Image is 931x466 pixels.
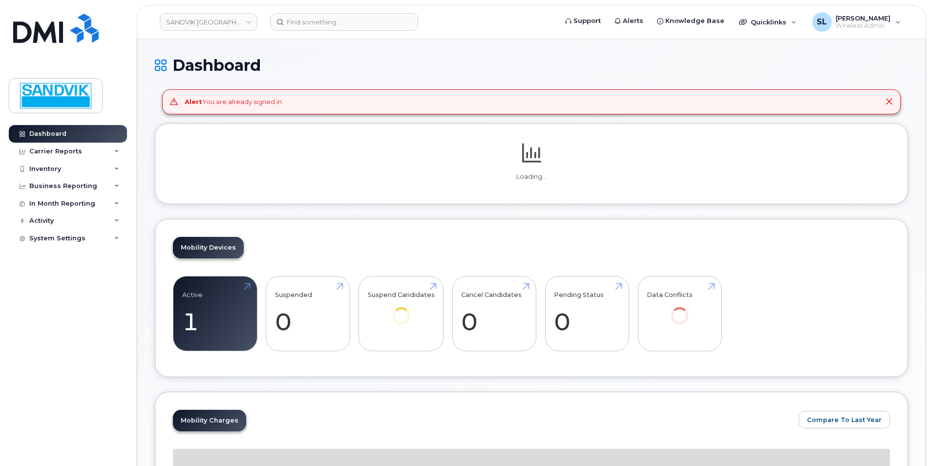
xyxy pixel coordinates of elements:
a: Active 1 [182,281,248,346]
h1: Dashboard [155,57,908,74]
a: Cancel Candidates 0 [461,281,527,346]
a: Pending Status 0 [554,281,620,346]
a: Mobility Charges [173,410,246,431]
strong: Alert [185,98,202,106]
a: Suspended 0 [275,281,341,346]
div: You are already signed in. [185,97,283,106]
span: Compare To Last Year [807,415,882,424]
a: Suspend Candidates [368,281,435,338]
a: Mobility Devices [173,237,244,258]
a: Data Conflicts [647,281,713,338]
button: Compare To Last Year [799,411,890,428]
p: Loading... [173,172,890,181]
